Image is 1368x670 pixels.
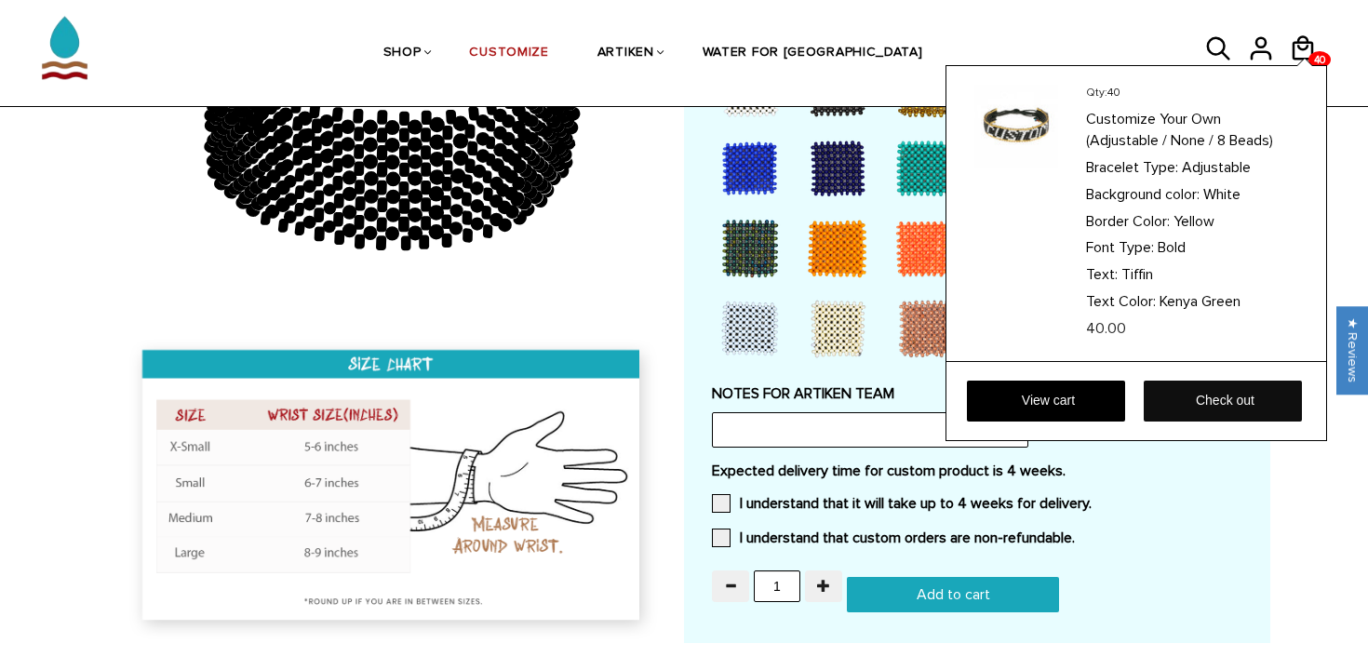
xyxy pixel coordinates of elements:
a: CUSTOMIZE [469,6,548,101]
img: Customize Your Own [974,85,1058,168]
a: View cart [967,381,1125,422]
div: Orange [887,210,971,285]
img: size_chart_new.png [126,335,661,644]
a: Check out [1144,381,1302,422]
span: Font Type: [1086,238,1154,257]
div: Light Orange [799,210,883,285]
a: WATER FOR [GEOGRAPHIC_DATA] [703,6,923,101]
div: White [712,50,796,125]
div: Turquoise [887,130,971,205]
div: Black [799,50,883,125]
p: Qty: [1086,85,1295,100]
label: NOTES FOR ARTIKEN TEAM [712,384,1242,403]
div: Cream [799,290,883,365]
span: Background color: [1086,185,1200,204]
div: Peacock [712,210,796,285]
label: I understand that custom orders are non-refundable. [712,529,1075,547]
span: Bold [1158,238,1186,257]
span: White [1203,185,1241,204]
span: Text: [1086,265,1118,284]
span: 40.00 [1086,319,1126,338]
input: Add to cart [847,577,1059,612]
span: Tiffin [1121,265,1153,284]
span: Border Color: [1086,212,1170,231]
span: Yellow [1174,212,1214,231]
div: Gold [887,50,971,125]
a: ARTIKEN [597,6,654,101]
span: Kenya Green [1160,292,1241,311]
span: 40 [1107,86,1120,100]
div: Click to open Judge.me floating reviews tab [1336,306,1368,395]
span: Bracelet Type: [1086,158,1178,177]
a: Customize Your Own (Adjustable / None / 8 Beads) [1086,106,1295,152]
span: Text Color: [1086,292,1156,311]
span: Adjustable [1182,158,1251,177]
div: Bush Blue [712,130,796,205]
a: SHOP [383,6,422,101]
label: Expected delivery time for custom product is 4 weeks. [712,462,1242,480]
div: Dark Blue [799,130,883,205]
div: Baby Blue [712,290,796,365]
label: I understand that it will take up to 4 weeks for delivery. [712,494,1092,513]
div: Rose Gold [887,290,971,365]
